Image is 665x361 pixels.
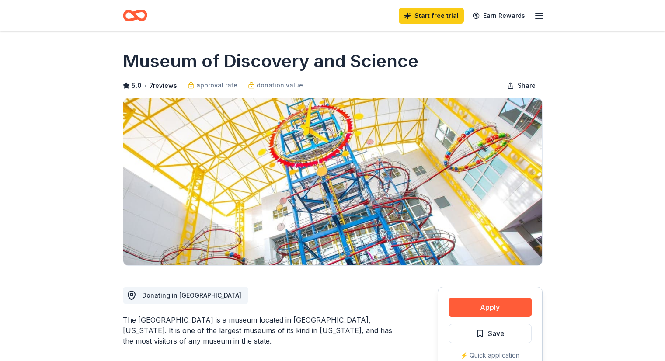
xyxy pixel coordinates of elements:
[123,5,147,26] a: Home
[196,80,237,90] span: approval rate
[449,298,532,317] button: Apply
[142,292,241,299] span: Donating in [GEOGRAPHIC_DATA]
[144,82,147,89] span: •
[248,80,303,90] a: donation value
[123,49,418,73] h1: Museum of Discovery and Science
[150,80,177,91] button: 7reviews
[449,350,532,361] div: ⚡️ Quick application
[518,80,536,91] span: Share
[399,8,464,24] a: Start free trial
[123,315,396,346] div: The [GEOGRAPHIC_DATA] is a museum located in [GEOGRAPHIC_DATA], [US_STATE]. It is one of the larg...
[123,98,542,265] img: Image for Museum of Discovery and Science
[188,80,237,90] a: approval rate
[467,8,530,24] a: Earn Rewards
[449,324,532,343] button: Save
[257,80,303,90] span: donation value
[132,80,142,91] span: 5.0
[500,77,543,94] button: Share
[488,328,505,339] span: Save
